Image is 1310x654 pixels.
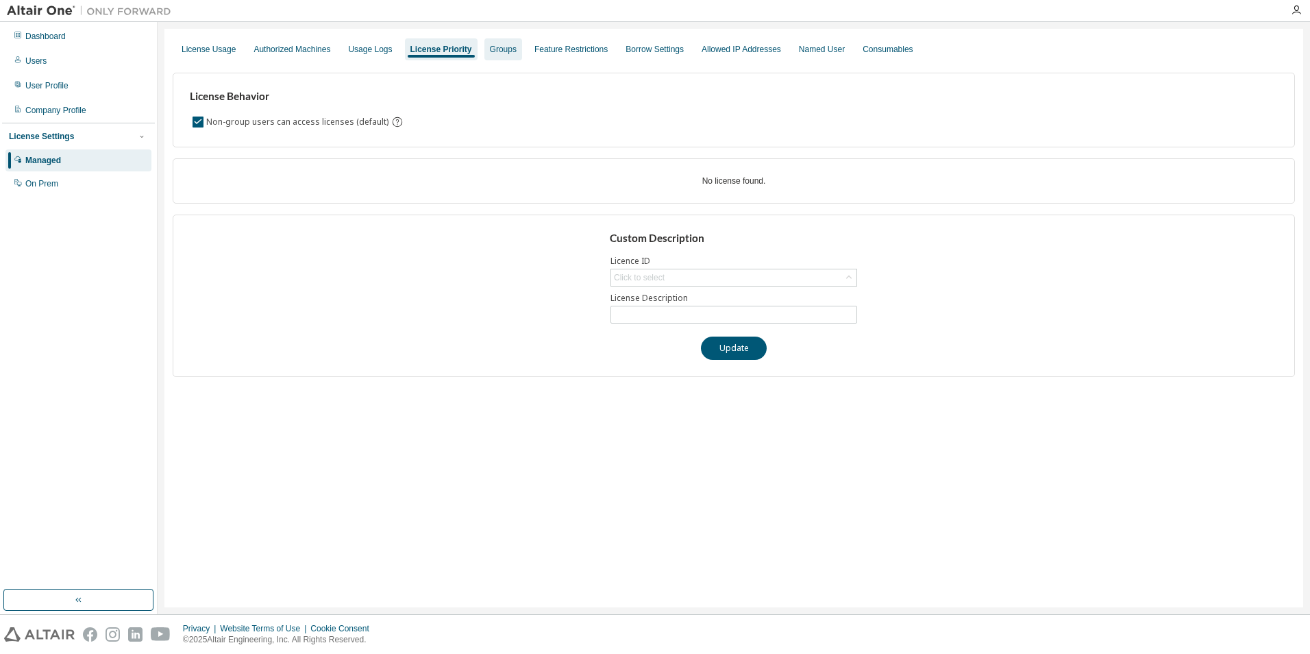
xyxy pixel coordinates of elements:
img: instagram.svg [106,627,120,642]
div: Click to select [611,269,856,286]
h3: Custom Description [610,232,858,245]
svg: By default any user not assigned to any group can access any license. Turn this setting off to di... [391,116,404,128]
div: Borrow Settings [626,44,684,55]
div: Dashboard [25,31,66,42]
img: youtube.svg [151,627,171,642]
div: Website Terms of Use [220,623,310,634]
div: On Prem [25,178,58,189]
div: Allowed IP Addresses [702,44,781,55]
div: No license found. [190,175,1278,186]
label: License Description [610,293,857,304]
div: Groups [490,44,517,55]
div: Cookie Consent [310,623,377,634]
p: © 2025 Altair Engineering, Inc. All Rights Reserved. [183,634,378,646]
div: Usage Logs [348,44,392,55]
div: Company Profile [25,105,86,116]
div: Users [25,56,47,66]
img: altair_logo.svg [4,627,75,642]
div: Authorized Machines [254,44,330,55]
button: Update [701,337,767,360]
div: Privacy [183,623,220,634]
div: Named User [799,44,845,55]
img: Altair One [7,4,178,18]
label: Licence ID [610,256,857,267]
div: Consumables [863,44,913,55]
div: License Usage [182,44,236,55]
label: Non-group users can access licenses (default) [206,114,391,130]
div: License Priority [410,44,472,55]
h3: License Behavior [190,90,401,104]
img: linkedin.svg [128,627,143,642]
div: User Profile [25,80,69,91]
div: Managed [25,155,61,166]
img: facebook.svg [83,627,97,642]
div: Feature Restrictions [534,44,608,55]
div: License Settings [9,131,74,142]
div: Click to select [614,272,665,283]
